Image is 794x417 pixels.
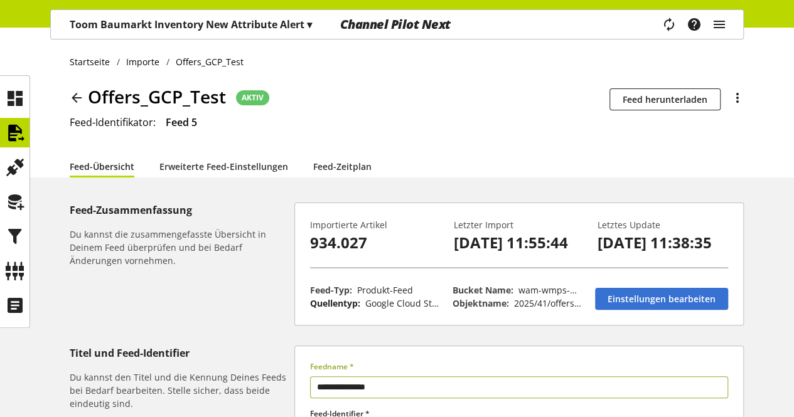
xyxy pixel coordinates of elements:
[70,228,289,267] h6: Du kannst die zusammengefasste Übersicht in Deinem Feed überprüfen und bei Bedarf Änderungen vorn...
[454,218,584,231] p: Letzter Import
[595,288,728,310] a: Einstellungen bearbeiten
[242,92,264,103] span: AKTIV
[453,284,513,296] span: Bucket Name:
[453,297,509,309] span: Objektname:
[357,284,413,296] span: Produkt-Feed
[120,55,166,68] a: Importe
[70,55,117,68] a: Startseite
[70,17,312,32] p: Toom Baumarkt Inventory New Attribute Alert
[598,218,728,231] p: Letztes Update
[453,297,581,322] span: 2025/41/offers_flat.json
[310,231,441,254] p: 934.027
[310,218,441,231] p: Importierte Artikel
[310,297,437,322] span: Google Cloud Storage
[70,160,134,173] a: Feed-Übersicht
[88,83,226,110] span: Offers_GCP_Test
[70,371,289,410] h6: Du kannst den Titel und die Kennung Deines Feeds bei Bedarf bearbeiten. Stelle sicher, dass beide...
[609,88,721,110] button: Feed herunterladen
[310,284,352,296] span: Feed-Typ:
[310,361,354,372] span: Feedname *
[70,203,289,218] h5: Feed-Zusammenfassung
[608,292,716,305] span: Einstellungen bearbeiten
[454,231,584,254] p: [DATE] 11:55:44
[623,93,707,106] span: Feed herunterladen
[50,9,744,40] nav: main navigation
[166,115,197,129] span: Feed 5
[598,231,728,254] p: [DATE] 11:38:35
[159,160,288,173] a: Erweiterte Feed-Einstellungen
[313,160,372,173] a: Feed-Zeitplan
[307,18,312,31] span: ▾
[70,346,289,361] h5: Titel und Feed-Identifier
[310,297,360,309] span: Quellentyp:
[70,115,156,129] span: Feed-Identifikator:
